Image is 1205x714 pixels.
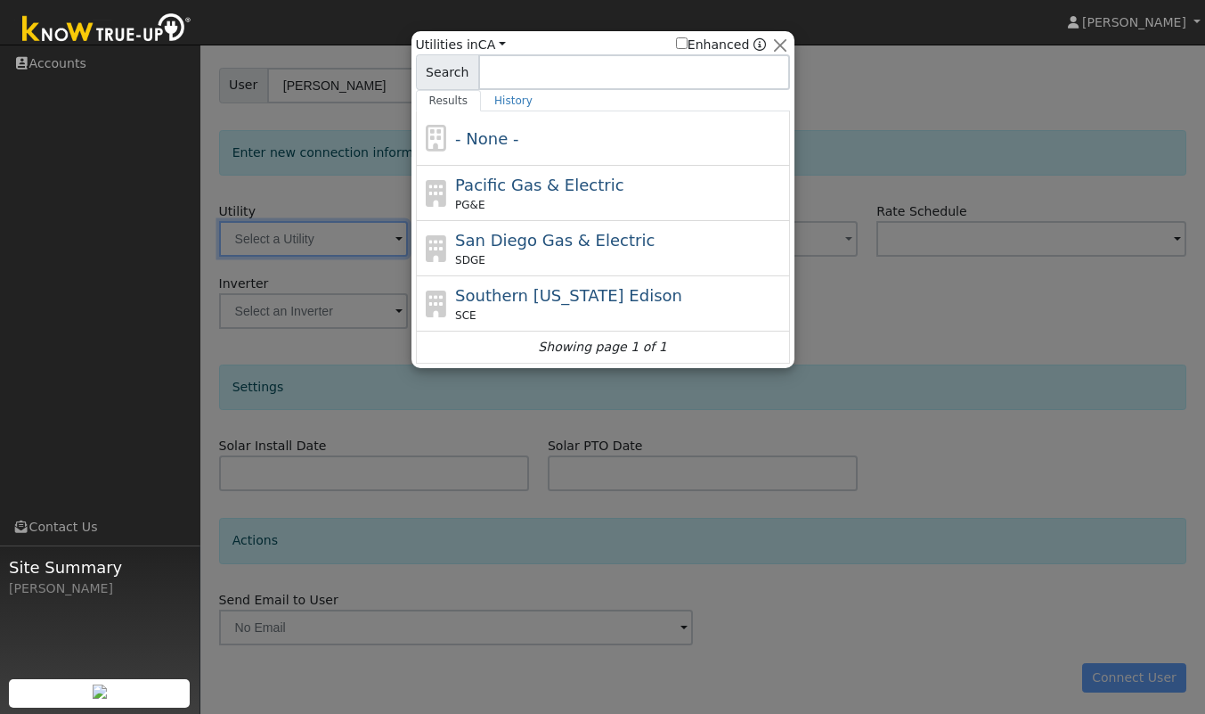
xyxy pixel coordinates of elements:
span: Site Summary [9,555,191,579]
div: [PERSON_NAME] [9,579,191,598]
input: Enhanced [676,37,688,49]
span: Southern [US_STATE] Edison [455,286,682,305]
a: CA [478,37,506,52]
span: Pacific Gas & Electric [455,176,623,194]
span: Search [416,54,479,90]
span: PG&E [455,197,484,213]
span: Show enhanced providers [676,36,767,54]
a: History [481,90,546,111]
i: Showing page 1 of 1 [538,338,666,357]
a: Results [416,90,482,111]
span: [PERSON_NAME] [1082,15,1186,29]
img: retrieve [93,685,107,699]
span: Utilities in [416,36,506,54]
span: San Diego Gas & Electric [455,231,655,250]
span: - None - [455,129,518,148]
a: Enhanced Providers [753,37,766,52]
img: Know True-Up [13,10,200,50]
span: SCE [455,308,476,324]
span: SDGE [455,252,485,268]
label: Enhanced [676,36,750,54]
